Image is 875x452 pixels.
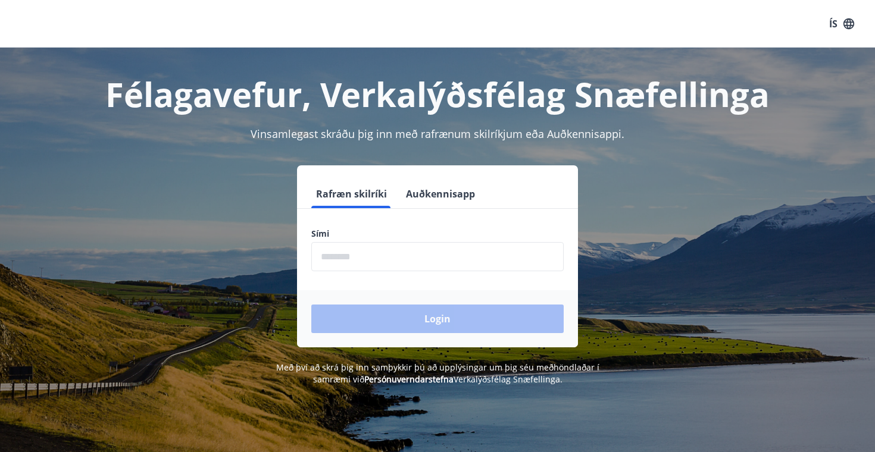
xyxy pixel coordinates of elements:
[276,362,599,385] span: Með því að skrá þig inn samþykkir þú að upplýsingar um þig séu meðhöndlaðar í samræmi við Verkalý...
[364,373,454,385] a: Persónuverndarstefna
[823,13,861,34] button: ÍS
[23,71,852,117] h1: Félagavefur, Verkalýðsfélag Snæfellinga
[311,228,564,240] label: Sími
[401,180,480,208] button: Auðkennisapp
[311,180,392,208] button: Rafræn skilríki
[251,127,624,141] span: Vinsamlegast skráðu þig inn með rafrænum skilríkjum eða Auðkennisappi.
